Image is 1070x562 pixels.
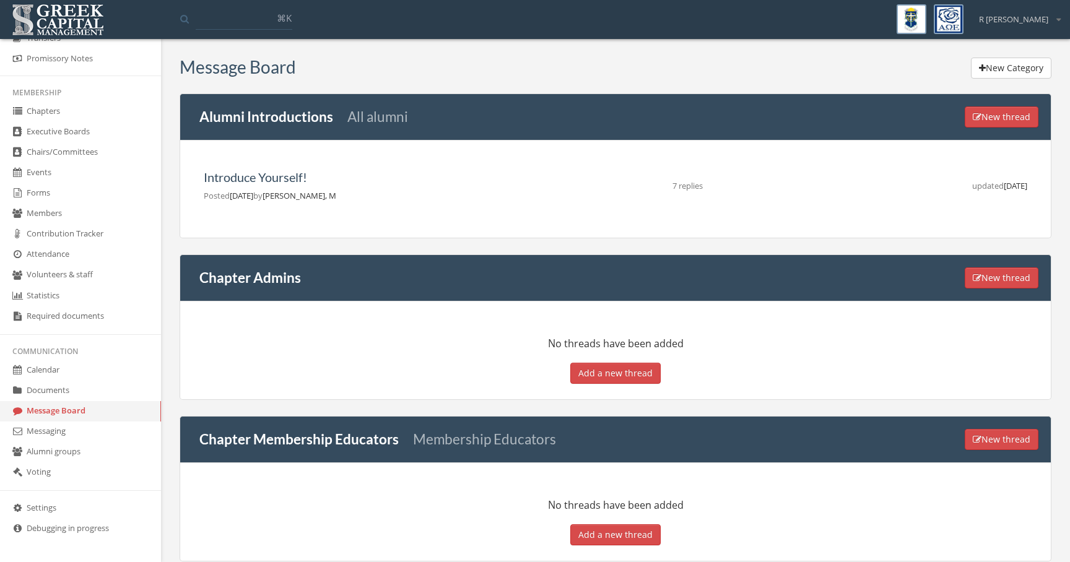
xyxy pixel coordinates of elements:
p: No threads have been added [196,497,1035,514]
p: No threads have been added [196,335,1035,353]
button: New thread [965,106,1038,128]
button: New Category [971,58,1051,79]
a: Chapter Membership Educators [199,431,399,447]
span: R [PERSON_NAME] [979,14,1048,25]
small: All alumni [347,108,408,125]
span: 7 replies [672,180,703,191]
span: by [253,190,263,201]
h3: Message Board [180,58,296,77]
a: Introduce Yourself! [204,170,307,184]
span: updated [972,180,1004,191]
a: Alumni Introductions [199,108,333,125]
span: [PERSON_NAME], M [263,190,336,201]
button: New thread [965,429,1038,450]
td: [DATE] [811,162,1035,210]
span: [DATE] [204,190,336,201]
button: Add a new thread [570,524,661,545]
button: New thread [965,267,1038,288]
small: Membership Educators [413,431,556,447]
div: R [PERSON_NAME] [971,4,1061,25]
button: Add a new thread [570,363,661,384]
span: Posted [204,190,230,201]
a: Chapter Admins [199,269,301,286]
span: ⌘K [277,12,292,24]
